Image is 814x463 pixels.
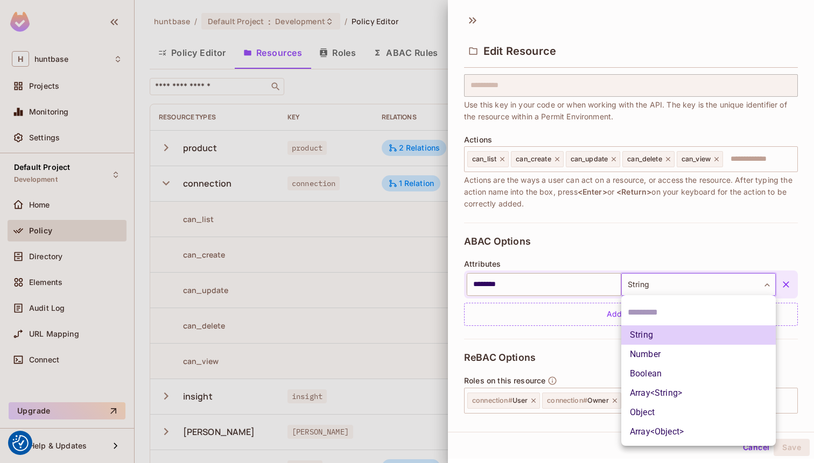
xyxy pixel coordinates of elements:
li: Number [621,345,776,364]
li: Object [621,403,776,422]
li: Boolean [621,364,776,383]
li: String [621,325,776,345]
li: Array<Object> [621,422,776,441]
img: Revisit consent button [12,435,29,451]
li: Array<String> [621,383,776,403]
button: Consent Preferences [12,435,29,451]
